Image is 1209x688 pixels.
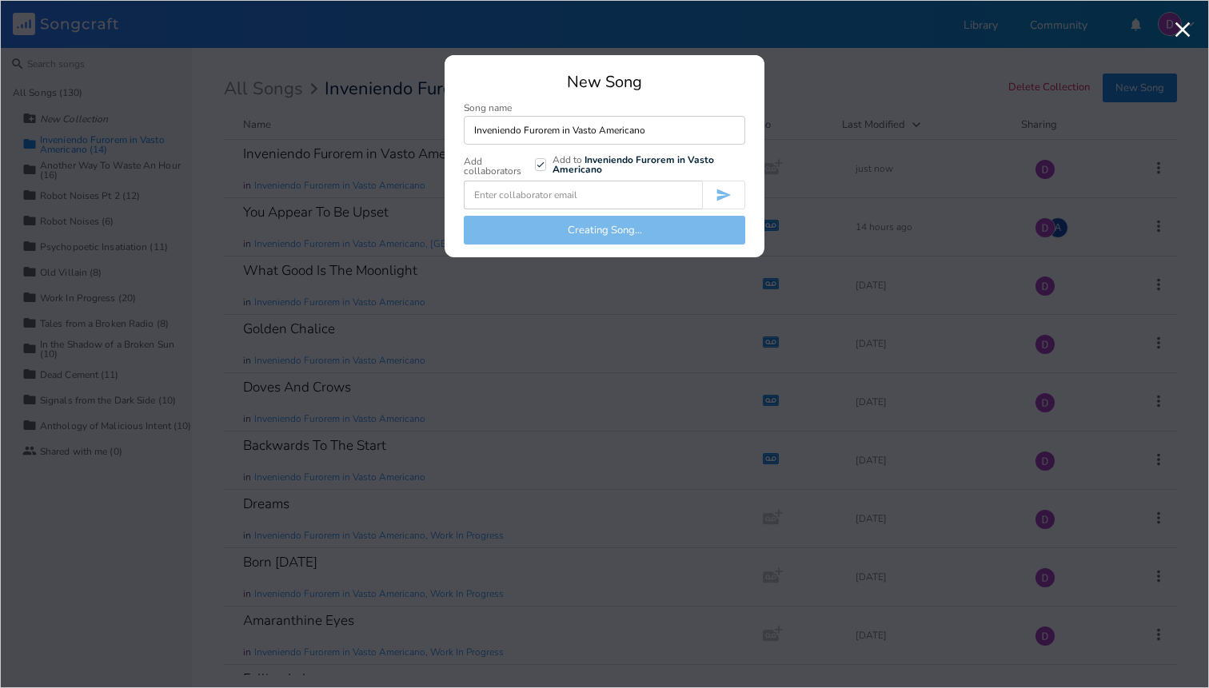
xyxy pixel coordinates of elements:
[464,103,745,113] div: Song name
[464,116,745,145] input: Enter song name
[464,74,745,90] div: New Song
[464,216,745,245] button: Creating Song...
[553,153,714,176] b: Inveniendo Furorem in Vasto Americano
[464,157,535,176] div: Add collaborators
[464,181,702,209] input: Enter collaborator email
[702,181,745,209] button: Invite
[553,153,714,176] span: Add to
